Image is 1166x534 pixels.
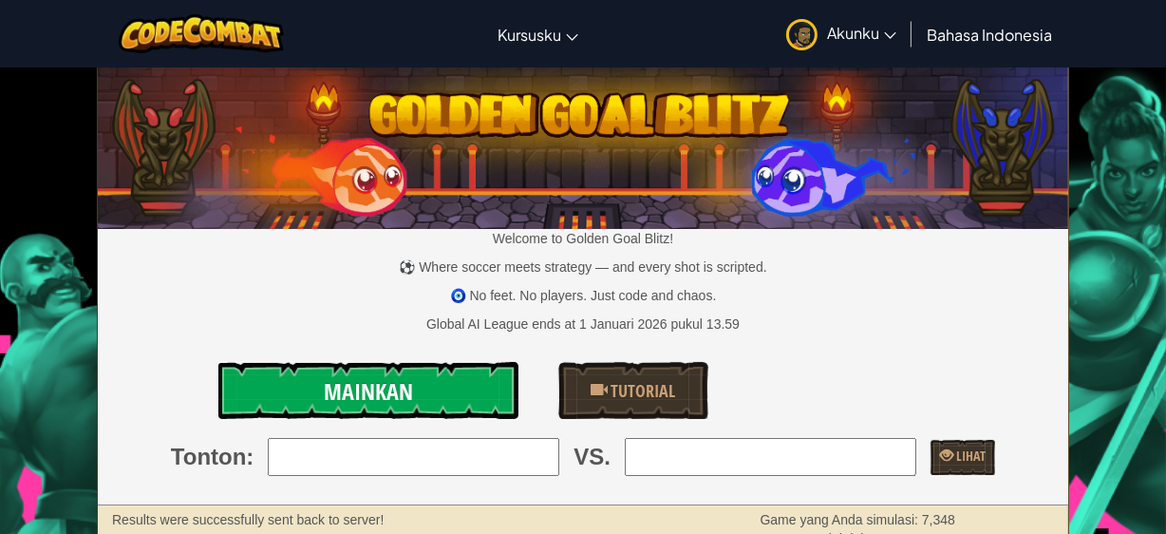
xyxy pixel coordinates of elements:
[98,257,1068,277] p: ⚽ Where soccer meets strategy — and every shot is scripted.
[98,286,1068,305] p: 🧿 No feet. No players. Just code and chaos.
[777,4,906,64] a: Akunku
[498,25,561,45] span: Kursusku
[953,447,986,465] span: Lihat
[922,512,955,527] span: 7,348
[917,9,1062,60] a: Bahasa Indonesia
[112,512,384,527] strong: Results were successfully sent back to server!
[927,25,1052,45] span: Bahasa Indonesia
[608,379,676,403] span: Tutorial
[827,23,896,43] span: Akunku
[324,376,413,407] span: Mainkan
[761,512,922,527] span: Game yang Anda simulasi:
[558,362,708,419] a: Tutorial
[119,14,285,53] img: CodeCombat logo
[98,60,1068,229] img: Golden Goal
[574,441,611,473] span: VS.
[246,441,254,473] span: :
[98,229,1068,248] p: Welcome to Golden Goal Blitz!
[426,315,740,334] div: Global AI League ends at 1 Januari 2026 pukul 13.59
[488,9,588,60] a: Kursusku
[171,441,247,473] span: Tonton
[786,19,818,50] img: avatar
